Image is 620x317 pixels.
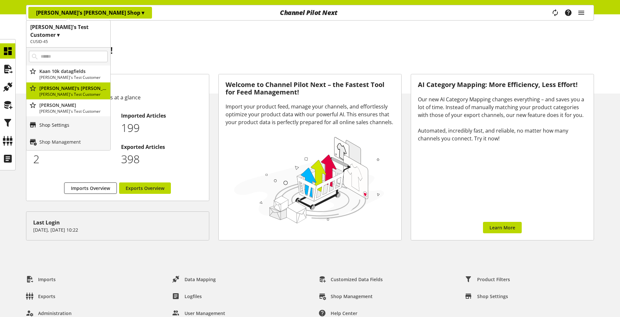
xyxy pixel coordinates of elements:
a: Customized Data Fields [313,273,388,285]
a: Logfiles [167,290,207,302]
span: User Management [185,310,225,317]
a: Imports [21,273,61,285]
a: Shop Settings [26,116,110,133]
p: 2 [33,151,114,167]
a: Shop Management [26,133,110,150]
span: Logfiles [185,293,202,300]
p: Shop Management [39,138,81,145]
h3: Welcome to Channel Pilot Next – the Fastest Tool for Feed Management! [226,81,394,96]
a: Data Mapping [167,273,221,285]
span: Administration [38,310,72,317]
span: Shop Settings [477,293,508,300]
p: Kaan's Gibson Shop [39,85,108,92]
p: [PERSON_NAME]'s Test Customer [39,92,108,97]
div: Last Login [33,219,202,226]
p: Shop Settings [39,122,69,128]
span: Learn More [489,224,515,231]
a: Imports Overview [64,182,117,194]
nav: main navigation [26,5,594,21]
span: Exports [38,293,55,300]
p: [PERSON_NAME]'s Test Customer [39,75,108,80]
p: [PERSON_NAME]'s [PERSON_NAME] Shop [36,9,144,17]
p: Kaans Lerros [39,102,108,108]
span: Imports [38,276,56,283]
span: Imports Overview [71,185,110,192]
span: Product Filters [477,276,510,283]
span: Shop Management [331,293,373,300]
h2: Imported Articles [121,112,202,120]
p: Kaan 10k datagfields [39,68,108,75]
h2: [DATE] is [DATE] [36,60,594,67]
a: Exports [21,290,61,302]
div: Import your product feed, manage your channels, and effortlessly optimize your product data with ... [226,103,394,126]
span: Data Mapping [185,276,216,283]
a: Shop Settings [460,290,513,302]
p: [PERSON_NAME]'s Test Customer [39,108,108,114]
span: Exports Overview [126,185,164,192]
h3: AI Category Mapping: More Efficiency, Less Effort! [418,81,587,89]
a: Shop Management [313,290,378,302]
a: Product Filters [460,273,515,285]
a: Learn More [483,222,522,233]
p: [DATE], [DATE] 10:22 [33,226,202,233]
h2: Exported Articles [121,143,202,151]
p: 199 [121,120,202,136]
div: Our new AI Category Mapping changes everything – and saves you a lot of time. Instead of manually... [418,95,587,142]
a: Exports Overview [119,182,171,194]
h1: [PERSON_NAME]'s Test Customer ▾ [30,23,106,39]
h2: CUSID-45 [30,39,106,45]
span: ▾ [142,9,144,16]
p: 398 [121,151,202,167]
h3: Feed Overview [33,81,202,91]
img: 78e1b9dcff1e8392d83655fcfc870417.svg [232,134,386,225]
span: Customized Data Fields [331,276,383,283]
span: Help center [331,310,357,317]
div: All information about your feeds at a glance [33,94,202,101]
